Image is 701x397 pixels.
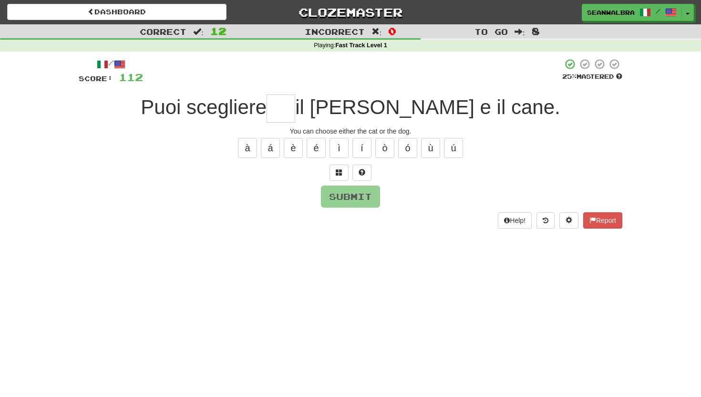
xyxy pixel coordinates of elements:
span: / [656,8,660,14]
button: Switch sentence to multiple choice alt+p [330,165,349,181]
button: Single letter hint - you only get 1 per sentence and score half the points! alt+h [352,165,371,181]
span: : [515,28,525,36]
div: Mastered [562,73,622,81]
button: Help! [498,212,532,229]
span: Correct [140,27,186,36]
button: è [284,138,303,158]
span: Puoi scegliere [141,96,267,118]
button: á [261,138,280,158]
span: 112 [119,71,143,83]
span: : [371,28,382,36]
button: ù [421,138,440,158]
span: 8 [532,25,540,37]
strong: Fast Track Level 1 [335,42,387,49]
button: à [238,138,257,158]
span: il [PERSON_NAME] e il cane. [295,96,560,118]
button: Submit [321,186,380,208]
button: í [352,138,371,158]
span: 0 [388,25,396,37]
button: ó [398,138,417,158]
a: Clozemaster [241,4,460,21]
span: : [193,28,204,36]
span: 12 [210,25,227,37]
a: seanwalbra / [582,4,682,21]
div: You can choose either the cat or the dog. [79,126,622,136]
span: 25 % [562,73,577,80]
button: Report [583,212,622,229]
span: seanwalbra [587,8,635,17]
button: Round history (alt+y) [536,212,555,229]
span: Incorrect [305,27,365,36]
button: ú [444,138,463,158]
span: To go [474,27,508,36]
button: é [307,138,326,158]
div: / [79,58,143,70]
button: ò [375,138,394,158]
a: Dashboard [7,4,227,20]
button: ì [330,138,349,158]
span: Score: [79,74,113,83]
